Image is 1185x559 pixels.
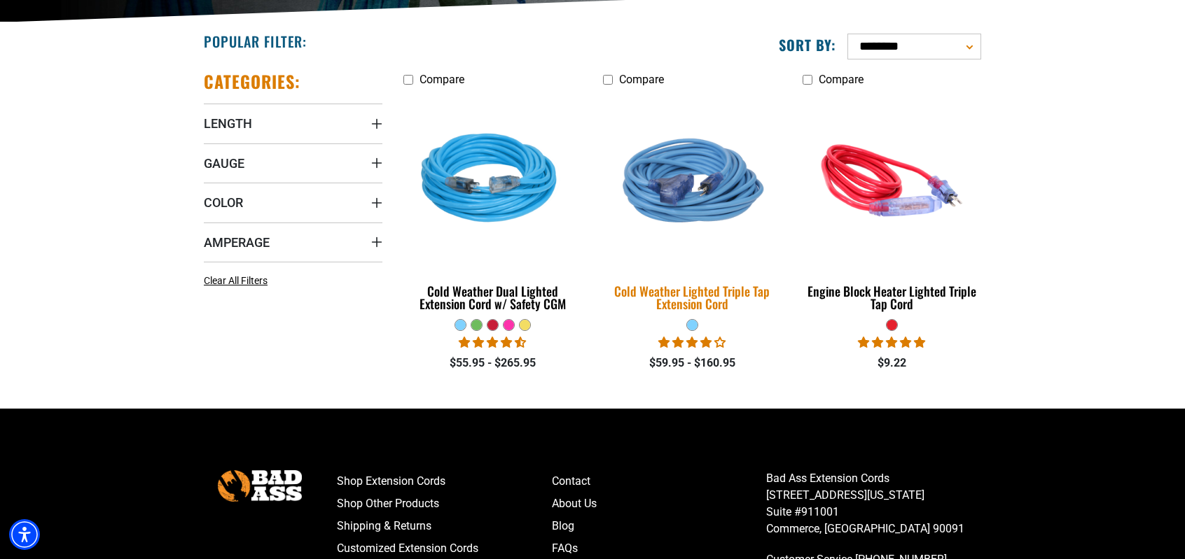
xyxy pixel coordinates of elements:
[204,194,243,211] span: Color
[403,285,582,310] div: Cold Weather Dual Lighted Extension Cord w/ Safety CGM
[819,73,864,86] span: Compare
[337,470,552,493] a: Shop Extension Cords
[603,93,782,318] a: Light Blue Cold Weather Lighted Triple Tap Extension Cord
[337,493,552,515] a: Shop Other Products
[403,93,582,318] a: Light Blue Cold Weather Dual Lighted Extension Cord w/ Safety CGM
[603,285,782,310] div: Cold Weather Lighted Triple Tap Extension Cord
[619,73,664,86] span: Compare
[204,222,382,262] summary: Amperage
[459,336,526,349] span: 4.62 stars
[204,104,382,143] summary: Length
[803,93,981,318] a: red Engine Block Heater Lighted Triple Tap Cord
[858,336,925,349] span: 5.00 stars
[204,155,244,171] span: Gauge
[552,470,767,493] a: Contact
[403,355,582,372] div: $55.95 - $265.95
[594,91,790,270] img: Light Blue
[779,36,836,54] label: Sort by:
[766,470,981,537] p: Bad Ass Extension Cords [STREET_ADDRESS][US_STATE] Suite #911001 Commerce, [GEOGRAPHIC_DATA] 90091
[405,100,581,261] img: Light Blue
[204,143,382,183] summary: Gauge
[803,355,981,372] div: $9.22
[204,183,382,222] summary: Color
[204,32,307,50] h2: Popular Filter:
[803,100,980,261] img: red
[218,470,302,502] img: Bad Ass Extension Cords
[552,515,767,537] a: Blog
[658,336,726,349] span: 4.18 stars
[9,519,40,550] div: Accessibility Menu
[204,234,270,250] span: Amperage
[204,275,268,286] span: Clear All Filters
[204,115,252,132] span: Length
[552,493,767,515] a: About Us
[204,274,273,288] a: Clear All Filters
[603,355,782,372] div: $59.95 - $160.95
[803,285,981,310] div: Engine Block Heater Lighted Triple Tap Cord
[337,515,552,537] a: Shipping & Returns
[204,71,300,92] h2: Categories:
[420,73,464,86] span: Compare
